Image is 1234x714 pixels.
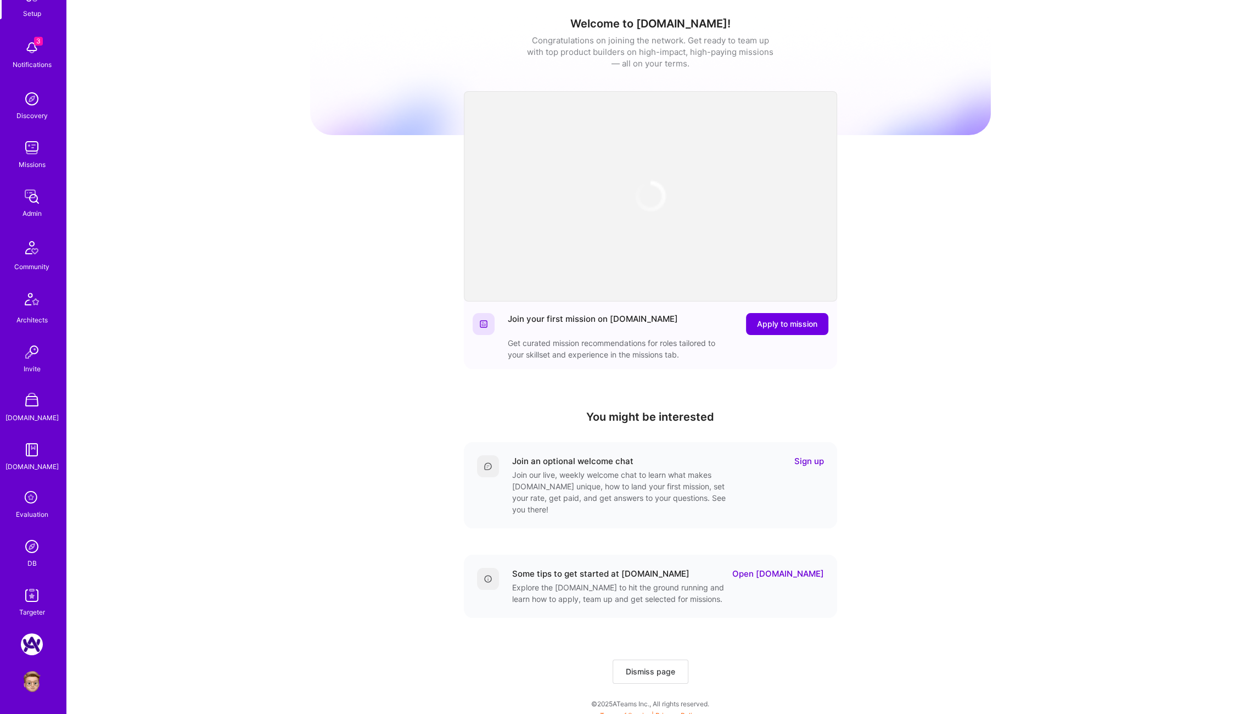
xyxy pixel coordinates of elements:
[794,455,824,467] a: Sign up
[13,59,52,70] div: Notifications
[631,177,670,216] img: loading
[512,568,689,579] div: Some tips to get started at [DOMAIN_NAME]
[19,235,45,261] img: Community
[21,341,43,363] img: Invite
[464,91,837,302] iframe: video
[23,8,41,19] div: Setup
[34,37,43,46] span: 3
[746,313,828,335] button: Apply to mission
[18,671,46,693] a: User Avatar
[21,390,43,412] img: A Store
[512,455,633,467] div: Join an optional welcome chat
[5,461,59,472] div: [DOMAIN_NAME]
[18,633,46,655] a: A.Team: Google Calendar Integration Testing
[21,633,43,655] img: A.Team: Google Calendar Integration Testing
[310,17,991,30] h1: Welcome to [DOMAIN_NAME]!
[527,35,774,69] div: Congratulations on joining the network. Get ready to team up with top product builders on high-im...
[757,319,817,330] span: Apply to mission
[14,261,49,272] div: Community
[479,320,488,328] img: Website
[21,186,43,208] img: admin teamwork
[21,671,43,693] img: User Avatar
[508,313,678,335] div: Join your first mission on [DOMAIN_NAME]
[21,535,43,557] img: Admin Search
[21,439,43,461] img: guide book
[19,606,45,618] div: Targeter
[508,337,727,360] div: Get curated mission recommendations for roles tailored to your skillset and experience in the mis...
[512,469,732,515] div: Join our live, weekly welcome chat to learn what makes [DOMAIN_NAME] unique, how to land your fir...
[21,37,43,59] img: bell
[16,110,48,121] div: Discovery
[626,666,675,677] span: Dismiss page
[21,88,43,110] img: discovery
[21,584,43,606] img: Skill Targeter
[5,412,59,423] div: [DOMAIN_NAME]
[24,363,41,375] div: Invite
[23,208,42,219] div: Admin
[27,557,37,569] div: DB
[732,568,824,579] a: Open [DOMAIN_NAME]
[16,509,48,520] div: Evaluation
[484,462,492,471] img: Comment
[512,582,732,605] div: Explore the [DOMAIN_NAME] to hit the ground running and learn how to apply, team up and get selec...
[484,574,492,583] img: Details
[16,314,48,326] div: Architects
[464,410,837,423] h4: You might be interested
[21,137,43,159] img: teamwork
[19,159,46,170] div: Missions
[613,660,688,684] button: Dismiss page
[21,488,42,509] i: icon SelectionTeam
[19,288,45,314] img: Architects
